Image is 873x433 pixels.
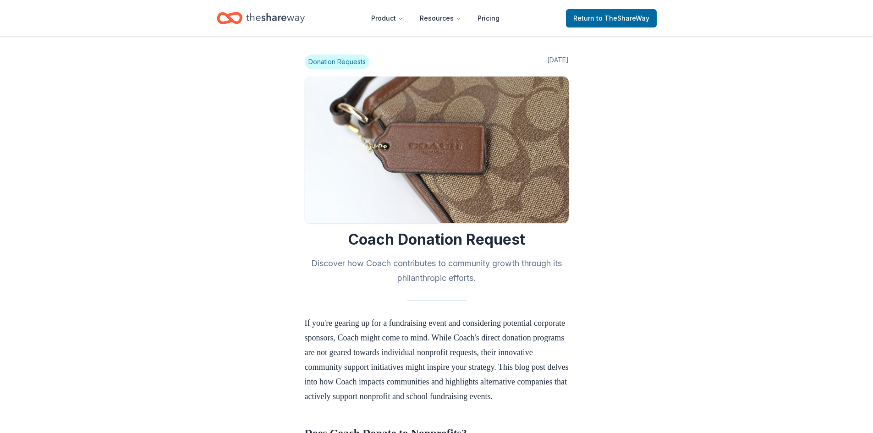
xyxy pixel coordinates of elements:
a: Home [217,7,305,29]
button: Product [364,9,411,27]
span: to TheShareWay [596,14,649,22]
p: If you're gearing up for a fundraising event and considering potential corporate sponsors, Coach ... [305,316,569,404]
h1: Coach Donation Request [305,230,569,249]
span: Return [573,13,649,24]
h2: Discover how Coach contributes to community growth through its philanthropic efforts. [305,256,569,285]
nav: Main [364,7,507,29]
a: Returnto TheShareWay [566,9,657,27]
span: [DATE] [547,55,569,69]
a: Pricing [470,9,507,27]
button: Resources [412,9,468,27]
span: Donation Requests [305,55,369,69]
img: Image for Coach Donation Request [305,77,569,223]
